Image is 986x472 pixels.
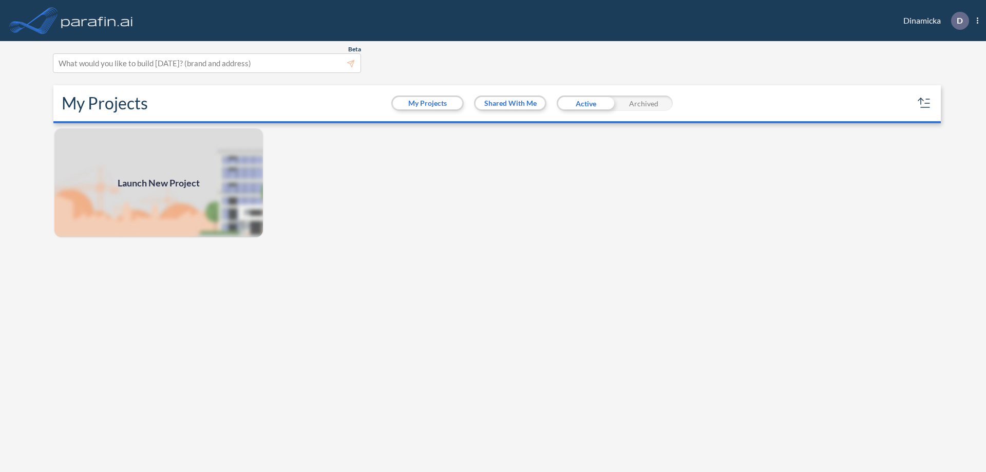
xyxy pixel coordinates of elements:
[53,127,264,238] a: Launch New Project
[957,16,963,25] p: D
[557,96,615,111] div: Active
[53,127,264,238] img: add
[916,95,933,111] button: sort
[888,12,978,30] div: Dinamicka
[118,176,200,190] span: Launch New Project
[476,97,545,109] button: Shared With Me
[348,45,361,53] span: Beta
[62,93,148,113] h2: My Projects
[393,97,462,109] button: My Projects
[59,10,135,31] img: logo
[615,96,673,111] div: Archived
